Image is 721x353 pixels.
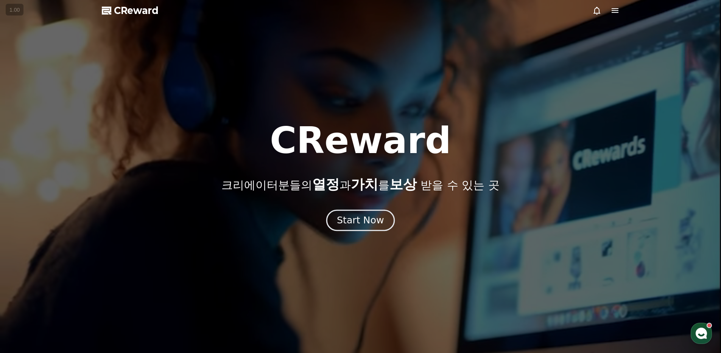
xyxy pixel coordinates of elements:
a: 대화 [50,240,98,259]
span: 홈 [24,251,28,257]
a: 설정 [98,240,145,259]
button: Start Now [326,210,395,231]
span: 가치 [351,176,378,192]
span: 설정 [117,251,126,257]
span: 열정 [312,176,339,192]
span: CReward [114,5,159,17]
a: Start Now [328,218,393,225]
span: 대화 [69,251,78,257]
span: 보상 [389,176,417,192]
a: 홈 [2,240,50,259]
div: Start Now [337,214,384,227]
h1: CReward [270,122,451,159]
p: 크리에이터분들의 과 를 받을 수 있는 곳 [221,177,499,192]
a: CReward [102,5,159,17]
